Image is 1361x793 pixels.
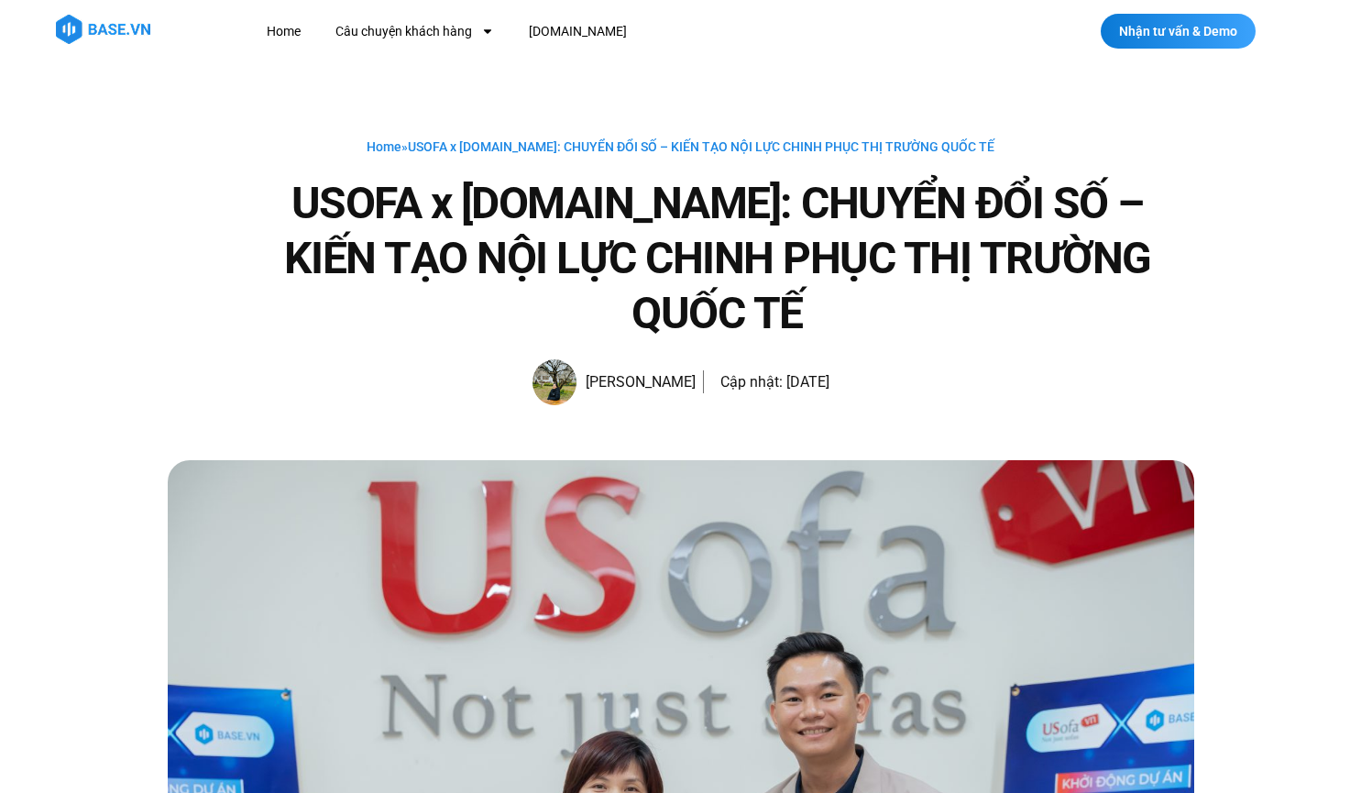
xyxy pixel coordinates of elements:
a: Home [253,15,314,49]
nav: Menu [253,15,963,49]
a: Nhận tư vấn & Demo [1101,14,1256,49]
span: Cập nhật: [720,373,783,391]
span: USOFA x [DOMAIN_NAME]: CHUYỂN ĐỔI SỐ – KIẾN TẠO NỘI LỰC CHINH PHỤC THỊ TRƯỜNG QUỐC TẾ [408,139,994,154]
h1: USOFA x [DOMAIN_NAME]: CHUYỂN ĐỔI SỐ – KIẾN TẠO NỘI LỰC CHINH PHỤC THỊ TRƯỜNG QUỐC TẾ [241,176,1194,341]
a: Picture of Đoàn Đức [PERSON_NAME] [532,359,696,405]
span: » [367,139,994,154]
time: [DATE] [786,373,829,391]
span: Nhận tư vấn & Demo [1119,25,1237,38]
a: Câu chuyện khách hàng [322,15,508,49]
span: [PERSON_NAME] [576,369,696,395]
img: Picture of Đoàn Đức [532,359,576,405]
a: Home [367,139,401,154]
a: [DOMAIN_NAME] [515,15,641,49]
